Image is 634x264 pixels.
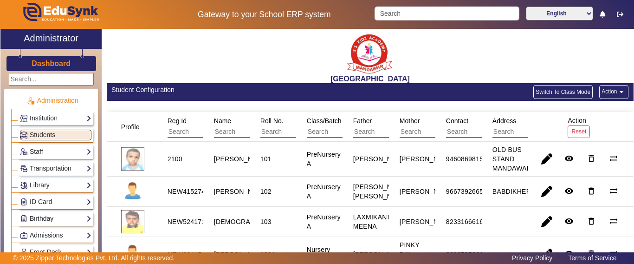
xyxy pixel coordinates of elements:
span: Reg Id [168,117,187,125]
div: [PERSON_NAME] [400,154,454,164]
div: 102 [260,187,272,196]
div: Nursery A [307,245,332,264]
span: Roll No. [260,117,284,125]
div: Mother [396,112,494,141]
mat-icon: sync_alt [609,217,618,226]
div: 9667392665 [446,187,483,196]
button: Reset [568,125,590,138]
div: Class/Batch [304,112,401,141]
div: Name [211,112,309,141]
div: Student Configuration [111,85,365,95]
h3: Dashboard [32,59,71,68]
div: Address [489,112,587,141]
p: © 2025 Zipper Technologies Pvt. Ltd. All rights reserved. [13,253,175,263]
mat-icon: delete_outline [587,249,596,258]
span: Father [353,117,372,125]
div: Father [350,112,448,141]
mat-icon: arrow_drop_down [617,87,626,97]
mat-icon: remove_red_eye [564,217,574,226]
img: Administration.png [26,97,35,105]
div: [PERSON_NAME] [400,187,454,196]
mat-icon: remove_red_eye [564,249,574,258]
div: LAXMIKANT MEENA [353,212,391,231]
input: Search [307,126,390,138]
div: Profile [118,119,151,135]
staff-with-status: [PERSON_NAME] [214,188,269,195]
input: Search [260,126,343,138]
div: 8209785096 [446,250,483,259]
span: Contact [446,117,468,125]
a: Administrator [0,29,102,49]
mat-icon: sync_alt [609,154,618,163]
input: Search [446,126,529,138]
span: Mother [400,117,420,125]
staff-with-status: [PERSON_NAME] [214,155,269,163]
mat-icon: delete_outline [587,154,596,163]
img: 745b5bb9-af1e-4a90-9898-d318a709054e [121,147,144,171]
mat-icon: sync_alt [609,249,618,258]
div: Action [564,112,593,141]
mat-icon: sync_alt [609,186,618,196]
div: 103 [260,217,272,226]
div: PreNursery A [307,212,341,231]
p: Administration [11,96,93,106]
div: [PERSON_NAME] [353,250,408,259]
div: Contact [443,112,541,141]
span: Students [30,131,55,139]
div: PreNursery A [307,182,341,201]
img: Students.png [20,132,27,139]
input: Search [400,126,483,138]
h5: Gateway to your School ERP system [164,10,365,20]
div: 101 [260,154,272,164]
div: 2100 [168,154,182,164]
img: c442bd1e-e79c-4679-83a2-a394c64eb17f [121,210,144,233]
a: Terms of Service [563,252,621,264]
mat-icon: delete_outline [587,217,596,226]
input: Search... [9,73,94,86]
mat-icon: remove_red_eye [564,154,574,163]
input: Search [492,126,576,138]
mat-icon: remove_red_eye [564,186,574,196]
div: 1301 [260,250,275,259]
img: b9104f0a-387a-4379-b368-ffa933cda262 [347,31,393,74]
div: 9460869815 [446,154,483,164]
span: Name [214,117,231,125]
div: [PERSON_NAME] [PERSON_NAME] [353,182,408,201]
input: Search [353,126,436,138]
mat-icon: delete_outline [587,186,596,196]
button: Action [599,85,628,99]
staff-with-status: [PERSON_NAME] [214,251,269,258]
div: OLD BUS STAND MANDAWAR [492,145,531,173]
div: NEW634154 [168,250,206,259]
span: Address [492,117,516,125]
div: NEW415274521 [168,187,217,196]
a: Students [20,130,91,140]
div: Reg Id [164,112,262,141]
a: Privacy Policy [507,252,557,264]
staff-with-status: [DEMOGRAPHIC_DATA] [214,218,289,225]
div: Roll No. [257,112,355,141]
div: BABDIKHERA [492,187,536,196]
h2: Administrator [24,33,78,44]
div: [PERSON_NAME] [353,154,408,164]
div: NEW5241714 [168,217,209,226]
span: Profile [121,123,140,131]
div: PreNursery A [307,150,341,168]
img: profile.png [121,180,144,203]
h2: [GEOGRAPHIC_DATA] [107,74,634,83]
input: Search [375,7,519,20]
button: Switch To Class Mode [533,85,593,99]
div: [PERSON_NAME] [400,217,454,226]
div: 8233166616 [446,217,483,226]
input: Search [214,126,297,138]
input: Search [168,126,251,138]
span: Class/Batch [307,117,342,125]
a: Dashboard [31,59,71,68]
